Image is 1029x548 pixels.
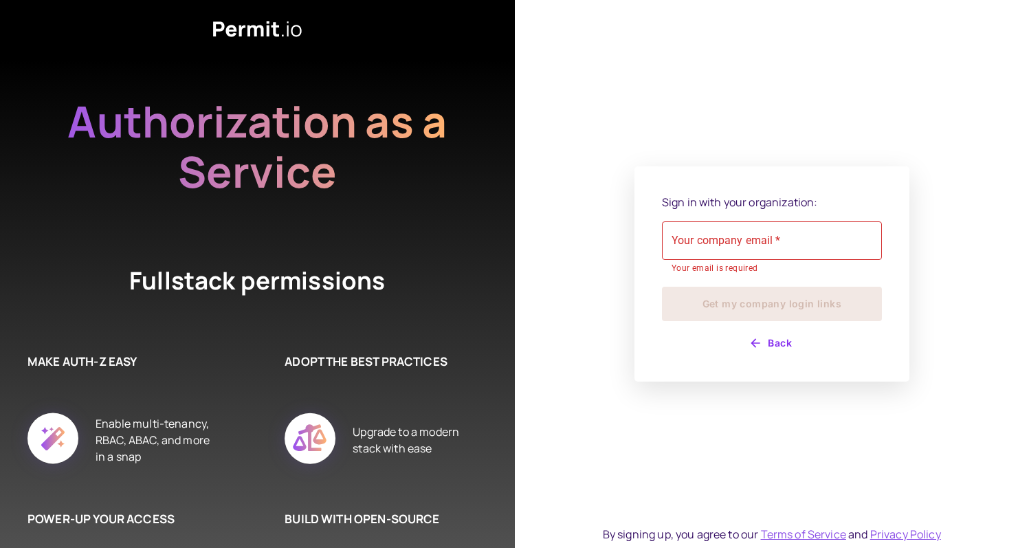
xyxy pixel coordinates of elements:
h6: MAKE AUTH-Z EASY [27,353,216,371]
a: Terms of Service [761,527,846,542]
h6: BUILD WITH OPEN-SOURCE [285,510,473,528]
div: Upgrade to a modern stack with ease [353,397,473,483]
a: Privacy Policy [870,527,941,542]
h6: ADOPT THE BEST PRACTICES [285,353,473,371]
div: By signing up, you agree to our and [603,526,941,542]
p: Your email is required [672,262,872,276]
p: Sign in with your organization: [662,194,882,210]
h6: POWER-UP YOUR ACCESS [27,510,216,528]
button: Back [662,332,882,354]
div: Enable multi-tenancy, RBAC, ABAC, and more in a snap [96,397,216,483]
button: Get my company login links [662,287,882,321]
h2: Authorization as a Service [23,96,491,197]
h4: Fullstack permissions [78,264,436,298]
